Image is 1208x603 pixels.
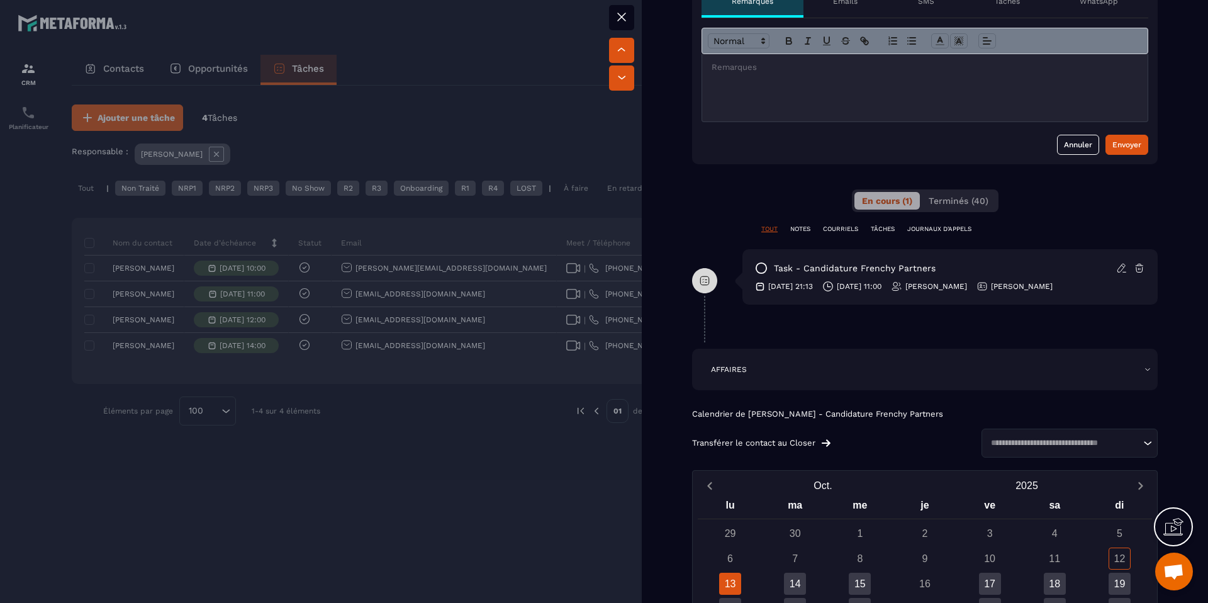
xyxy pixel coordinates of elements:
[929,196,988,206] span: Terminés (40)
[1057,135,1099,155] button: Annuler
[849,522,871,544] div: 1
[1044,522,1066,544] div: 4
[914,573,936,595] div: 16
[719,548,741,570] div: 6
[921,192,996,210] button: Terminés (40)
[1087,497,1152,519] div: di
[1129,477,1152,494] button: Next month
[854,192,920,210] button: En cours (1)
[871,225,895,234] p: TÂCHES
[991,281,1053,291] p: [PERSON_NAME]
[958,497,1022,519] div: ve
[790,225,810,234] p: NOTES
[892,497,957,519] div: je
[784,573,806,595] div: 14
[1022,497,1087,519] div: sa
[981,429,1158,458] div: Search for option
[1112,138,1141,151] div: Envoyer
[1044,548,1066,570] div: 11
[862,196,912,206] span: En cours (1)
[711,364,747,375] p: AFFAIRES
[849,573,871,595] div: 15
[763,497,827,519] div: ma
[907,225,971,234] p: JOURNAUX D'APPELS
[979,548,1001,570] div: 10
[784,548,806,570] div: 7
[837,281,881,291] p: [DATE] 11:00
[721,475,925,497] button: Open months overlay
[1109,573,1131,595] div: 19
[1109,522,1131,544] div: 5
[784,522,806,544] div: 30
[719,522,741,544] div: 29
[1044,573,1066,595] div: 18
[827,497,892,519] div: me
[979,522,1001,544] div: 3
[1155,553,1193,590] div: Ouvrir le chat
[761,225,778,234] p: TOUT
[774,262,936,274] p: task - Candidature Frenchy Partners
[979,573,1001,595] div: 17
[849,548,871,570] div: 8
[698,497,763,519] div: lu
[914,548,936,570] div: 9
[768,281,813,291] p: [DATE] 21:13
[905,281,967,291] p: [PERSON_NAME]
[692,409,1158,419] p: Calendrier de [PERSON_NAME] - Candidature Frenchy Partners
[1105,135,1148,155] button: Envoyer
[987,437,1140,449] input: Search for option
[719,573,741,595] div: 13
[698,477,721,494] button: Previous month
[914,522,936,544] div: 2
[925,475,1129,497] button: Open years overlay
[1109,548,1131,570] div: 12
[692,438,815,448] p: Transférer le contact au Closer
[823,225,858,234] p: COURRIELS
